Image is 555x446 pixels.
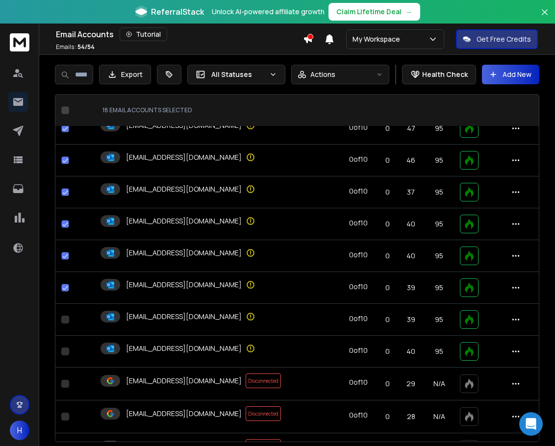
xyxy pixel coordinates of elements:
p: 0 [383,251,392,261]
td: 39 [398,304,424,336]
p: Health Check [422,70,468,79]
div: Open Intercom Messenger [519,412,543,436]
button: H [10,421,29,440]
td: 40 [398,208,424,240]
span: 54 / 54 [77,43,95,51]
td: 40 [398,336,424,368]
p: [EMAIL_ADDRESS][DOMAIN_NAME] [126,280,242,290]
p: All Statuses [211,70,265,79]
p: [EMAIL_ADDRESS][DOMAIN_NAME] [126,312,242,322]
p: N/A [430,412,448,421]
p: 0 [383,315,392,324]
p: 0 [383,347,392,356]
p: 0 [383,124,392,133]
span: → [405,7,412,17]
p: 0 [383,155,392,165]
p: 0 [383,379,392,389]
p: Unlock AI-powered affiliate growth [212,7,325,17]
button: Tutorial [120,27,167,41]
div: 0 of 10 [349,314,368,323]
td: 95 [424,336,454,368]
span: ReferralStack [151,6,204,18]
td: 95 [424,304,454,336]
div: 18 EMAIL ACCOUNTS SELECTED [102,106,331,114]
td: 40 [398,240,424,272]
p: [EMAIL_ADDRESS][DOMAIN_NAME] [126,248,242,258]
td: 95 [424,145,454,176]
p: [EMAIL_ADDRESS][DOMAIN_NAME] [126,184,242,194]
div: 0 of 10 [349,250,368,260]
p: 0 [383,219,392,229]
button: Export [99,65,151,84]
p: 0 [383,187,392,197]
p: 0 [383,412,392,421]
p: [EMAIL_ADDRESS][DOMAIN_NAME] [126,216,242,226]
td: 37 [398,176,424,208]
p: [EMAIL_ADDRESS][DOMAIN_NAME] [126,152,242,162]
button: Add New [482,65,539,84]
td: 47 [398,113,424,145]
p: Get Free Credits [477,34,531,44]
div: 0 of 10 [349,346,368,355]
div: 0 of 10 [349,123,368,132]
div: 0 of 10 [349,186,368,196]
td: 95 [424,208,454,240]
p: Actions [310,70,335,79]
p: 0 [383,283,392,293]
div: 0 of 10 [349,154,368,164]
div: Email Accounts [56,27,303,41]
td: 95 [424,272,454,304]
td: 29 [398,368,424,400]
div: 0 of 10 [349,282,368,292]
span: Disconnected [246,406,281,421]
button: Claim Lifetime Deal→ [328,3,420,21]
div: 0 of 10 [349,377,368,387]
td: 95 [424,240,454,272]
p: [EMAIL_ADDRESS][DOMAIN_NAME] [126,344,242,353]
td: 95 [424,113,454,145]
td: 95 [424,176,454,208]
p: Emails : [56,43,95,51]
button: Get Free Credits [456,29,538,49]
button: Health Check [402,65,476,84]
div: 0 of 10 [349,410,368,420]
p: My Workspace [353,34,404,44]
div: 0 of 10 [349,218,368,228]
span: Disconnected [246,373,281,388]
button: Close banner [538,6,551,29]
p: [EMAIL_ADDRESS][DOMAIN_NAME] [126,376,242,386]
td: 46 [398,145,424,176]
td: 39 [398,272,424,304]
td: 28 [398,400,424,433]
p: N/A [430,379,448,389]
p: [EMAIL_ADDRESS][DOMAIN_NAME] [126,409,242,419]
